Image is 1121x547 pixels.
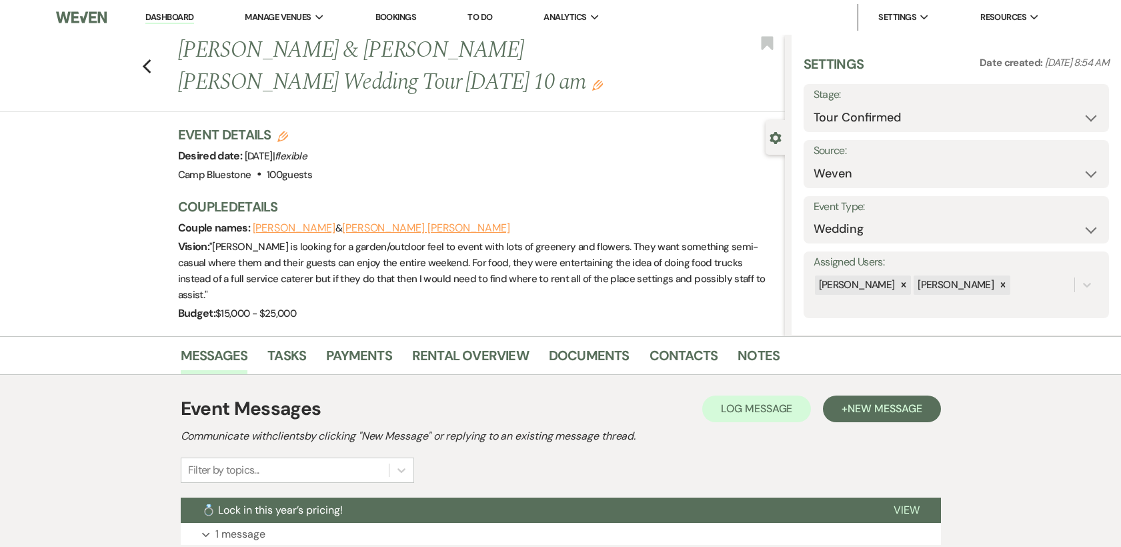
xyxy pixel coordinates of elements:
[980,11,1026,24] span: Resources
[738,345,780,374] a: Notes
[770,131,782,143] button: Close lead details
[549,345,630,374] a: Documents
[375,11,417,23] a: Bookings
[178,239,210,253] span: Vision:
[181,395,321,423] h1: Event Messages
[267,168,312,181] span: 100 guests
[245,149,307,163] span: [DATE] |
[275,149,307,163] span: flexible
[1045,56,1109,69] span: [DATE] 8:54 AM
[181,345,248,374] a: Messages
[823,396,940,422] button: +New Message
[215,526,265,543] p: 1 message
[267,345,306,374] a: Tasks
[702,396,811,422] button: Log Message
[814,85,1099,105] label: Stage:
[178,149,245,163] span: Desired date:
[188,462,259,478] div: Filter by topics...
[815,276,897,295] div: [PERSON_NAME]
[878,11,916,24] span: Settings
[848,402,922,416] span: New Message
[56,3,107,31] img: Weven Logo
[253,223,335,233] button: [PERSON_NAME]
[181,498,872,523] button: 💍 Lock in this year’s pricing!
[178,306,216,320] span: Budget:
[326,345,392,374] a: Payments
[467,11,492,23] a: To Do
[178,35,658,98] h1: [PERSON_NAME] & [PERSON_NAME] [PERSON_NAME] Wedding Tour [DATE] 10 am
[980,56,1045,69] span: Date created:
[592,79,603,91] button: Edit
[814,141,1099,161] label: Source:
[412,345,529,374] a: Rental Overview
[894,503,920,517] span: View
[215,307,296,320] span: $15,000 - $25,000
[342,223,510,233] button: [PERSON_NAME] [PERSON_NAME]
[721,402,792,416] span: Log Message
[178,221,253,235] span: Couple names:
[202,503,343,517] span: 💍 Lock in this year’s pricing!
[543,11,586,24] span: Analytics
[814,253,1099,272] label: Assigned Users:
[178,125,313,144] h3: Event Details
[178,240,766,302] span: " [PERSON_NAME] is looking for a garden/outdoor feel to event with lots of greenery and flowers. ...
[245,11,311,24] span: Manage Venues
[253,221,510,235] span: &
[178,168,251,181] span: Camp Bluestone
[914,276,996,295] div: [PERSON_NAME]
[145,11,193,24] a: Dashboard
[181,428,941,444] h2: Communicate with clients by clicking "New Message" or replying to an existing message thread.
[814,197,1099,217] label: Event Type:
[650,345,718,374] a: Contacts
[872,498,941,523] button: View
[804,55,864,84] h3: Settings
[178,197,772,216] h3: Couple Details
[181,523,941,546] button: 1 message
